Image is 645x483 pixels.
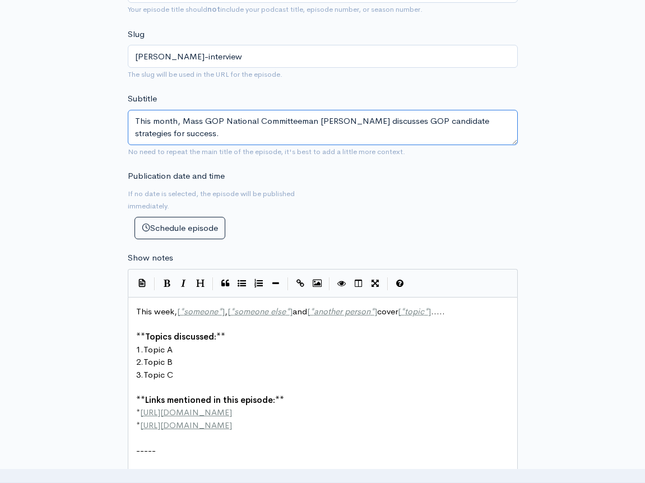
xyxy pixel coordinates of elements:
[207,4,220,14] strong: not
[145,394,275,405] span: Links mentioned in this episode:
[136,306,445,317] span: This week, , and cover .....
[159,275,175,292] button: Bold
[217,275,234,292] button: Quote
[398,306,401,317] span: [
[228,306,230,317] span: [
[134,217,225,240] button: Schedule episode
[222,306,225,317] span: ]
[333,275,350,292] button: Toggle Preview
[184,306,218,317] span: someone
[212,277,214,290] i: |
[128,252,173,264] label: Show notes
[234,275,250,292] button: Generic List
[143,369,173,380] span: Topic C
[290,306,293,317] span: ]
[292,275,309,292] button: Create Link
[128,170,225,183] label: Publication date and time
[154,277,155,290] i: |
[405,306,424,317] span: topic
[329,277,330,290] i: |
[392,275,409,292] button: Markdown Guide
[177,306,180,317] span: [
[350,275,367,292] button: Toggle Side by Side
[307,306,310,317] span: [
[143,344,173,355] span: Topic A
[175,275,192,292] button: Italic
[287,277,289,290] i: |
[309,275,326,292] button: Insert Image
[192,275,209,292] button: Heading
[128,4,423,14] small: Your episode title should include your podcast title, episode number, or season number.
[136,445,156,456] span: -----
[374,306,377,317] span: ]
[136,344,143,355] span: 1.
[145,331,216,342] span: Topics discussed:
[136,369,143,380] span: 3.
[134,275,151,291] button: Insert Show Notes Template
[143,356,173,367] span: Topic B
[367,275,384,292] button: Toggle Fullscreen
[128,147,405,156] small: No need to repeat the main title of the episode, it's best to add a little more context.
[136,356,143,367] span: 2.
[128,92,157,105] label: Subtitle
[267,275,284,292] button: Insert Horizontal Line
[140,407,232,417] span: [URL][DOMAIN_NAME]
[140,420,232,430] span: [URL][DOMAIN_NAME]
[128,28,145,41] label: Slug
[234,306,286,317] span: someone else
[128,69,282,79] small: The slug will be used in the URL for the episode.
[314,306,370,317] span: another person
[250,275,267,292] button: Numbered List
[128,45,518,68] input: title-of-episode
[128,189,295,211] small: If no date is selected, the episode will be published immediately.
[387,277,388,290] i: |
[428,306,431,317] span: ]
